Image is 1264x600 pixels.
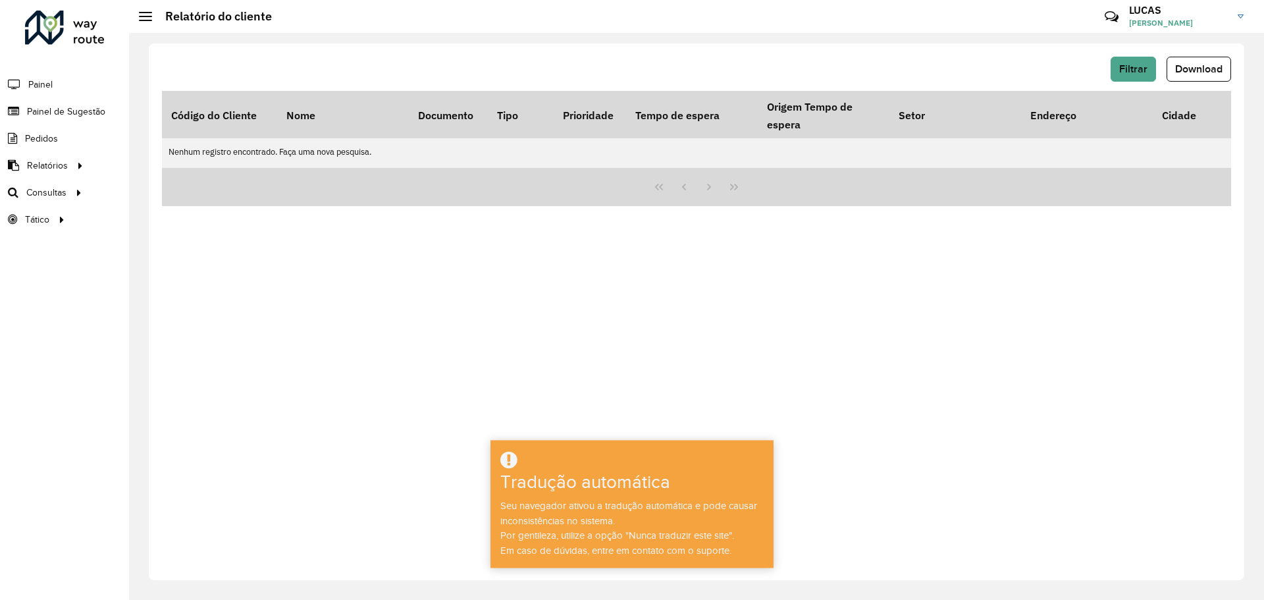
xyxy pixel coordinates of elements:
font: Origem Tempo de espera [767,100,853,131]
font: LUCAS [1129,3,1161,16]
font: Tempo de espera [635,109,720,122]
font: Relatório do cliente [165,9,272,24]
font: Pedidos [25,134,58,144]
font: Prioridade [563,109,614,122]
font: Nenhum registro encontrado. Faça uma nova pesquisa. [169,146,371,157]
button: Download [1167,57,1231,82]
font: Por gentileza, utilize a opção "Nunca traduzir este site". [500,530,734,541]
font: Em caso de dúvidas, entre em contato com o suporte. [500,545,731,556]
font: Documento [418,109,473,122]
font: Consultas [26,188,66,198]
font: Endereço [1030,109,1076,122]
font: Filtrar [1119,63,1147,74]
font: Nome [286,109,315,122]
font: Relatórios [27,161,68,171]
font: Painel de Sugestão [27,107,105,117]
font: Tipo [497,109,518,122]
font: Tático [25,215,49,225]
font: Seu navegador ativou a tradução automática e pode causar inconsistências no sistema. [500,501,757,526]
font: Código do Cliente [171,109,257,122]
font: Cidade [1162,109,1196,122]
font: Setor [899,109,925,122]
font: Painel [28,80,53,90]
font: Download [1175,63,1223,74]
font: [PERSON_NAME] [1129,18,1193,28]
a: Contato Rápido [1097,3,1126,31]
button: Filtrar [1111,57,1156,82]
font: Tradução automática [500,472,670,493]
